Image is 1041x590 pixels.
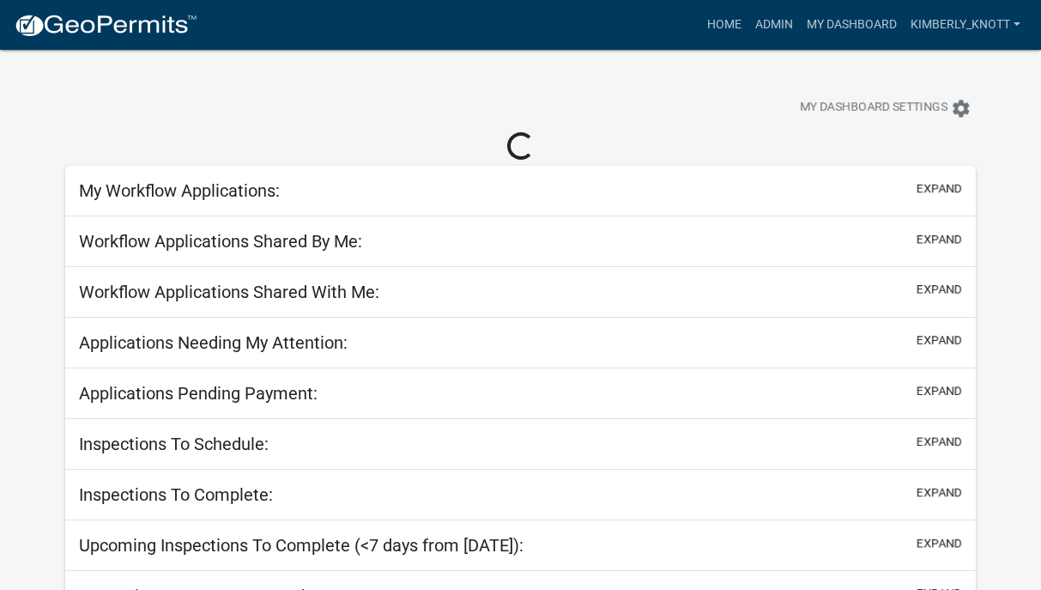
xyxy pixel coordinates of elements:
h5: Inspections To Schedule: [79,434,269,454]
button: expand [917,331,962,350]
button: expand [917,281,962,299]
h5: Workflow Applications Shared By Me: [79,231,362,252]
button: expand [917,382,962,400]
button: My Dashboard Settingssettings [786,91,985,125]
button: expand [917,534,962,552]
a: My Dashboard [800,9,904,41]
h5: Upcoming Inspections To Complete (<7 days from [DATE]): [79,535,524,556]
span: My Dashboard Settings [800,98,947,119]
h5: Workflow Applications Shared With Me: [79,282,379,302]
h5: My Workflow Applications: [79,180,280,201]
h5: Applications Needing My Attention: [79,332,348,353]
button: expand [917,230,962,248]
a: kimberly_knott [904,9,1027,41]
h5: Applications Pending Payment: [79,383,318,404]
button: expand [917,484,962,502]
h5: Inspections To Complete: [79,484,273,505]
button: expand [917,433,962,451]
a: Home [700,9,748,41]
a: Admin [748,9,800,41]
i: settings [951,98,971,119]
button: expand [917,179,962,198]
